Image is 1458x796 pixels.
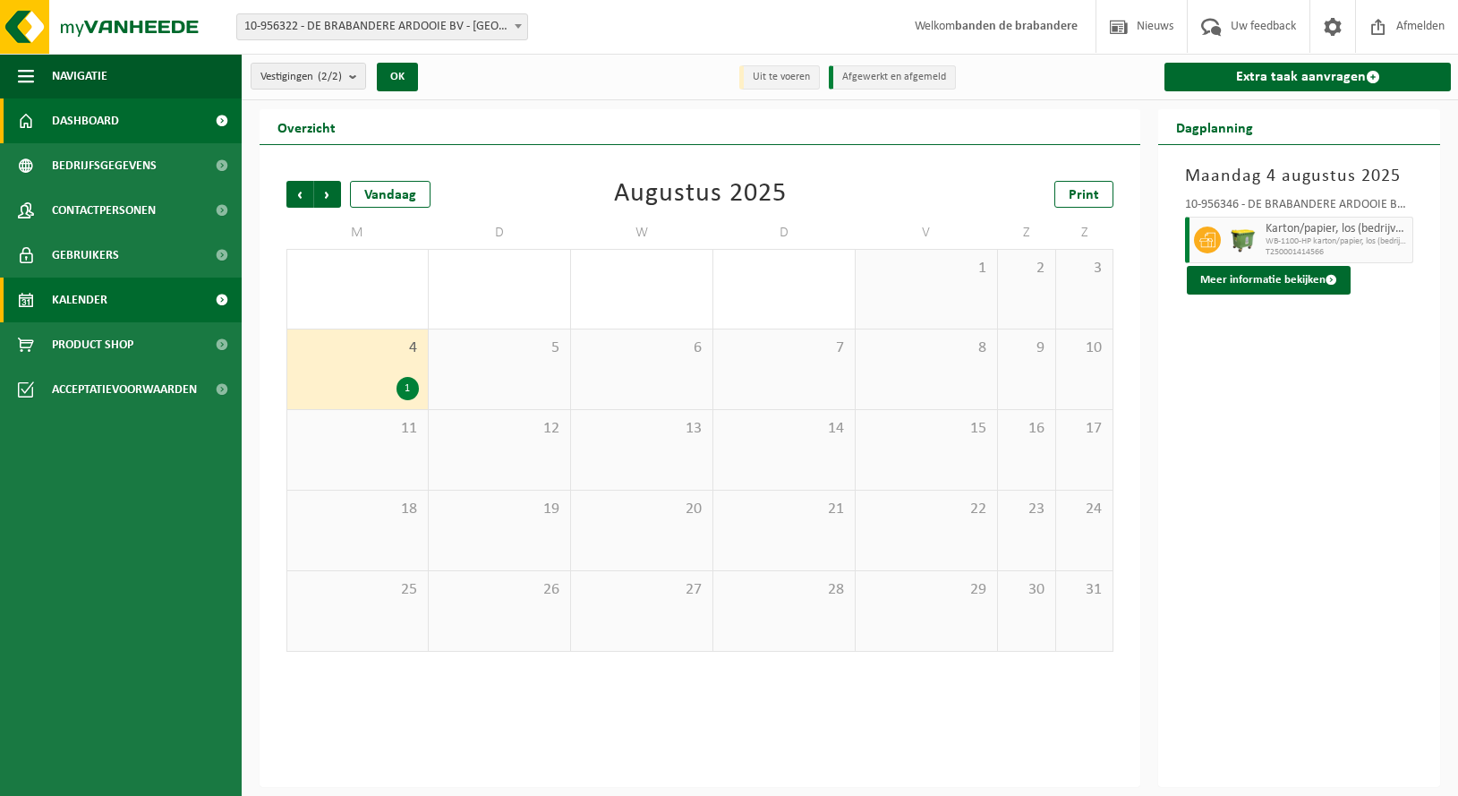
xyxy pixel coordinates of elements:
[1266,247,1408,258] span: T250001414566
[1065,259,1104,278] span: 3
[260,64,342,90] span: Vestigingen
[1069,188,1099,202] span: Print
[856,217,998,249] td: V
[52,278,107,322] span: Kalender
[865,338,988,358] span: 8
[52,188,156,233] span: Contactpersonen
[1007,580,1046,600] span: 30
[438,338,561,358] span: 5
[580,580,703,600] span: 27
[52,143,157,188] span: Bedrijfsgegevens
[722,338,846,358] span: 7
[296,419,419,439] span: 11
[296,500,419,519] span: 18
[1266,222,1408,236] span: Karton/papier, los (bedrijven)
[429,217,571,249] td: D
[722,500,846,519] span: 21
[314,181,341,208] span: Volgende
[1230,227,1257,253] img: WB-1100-HPE-GN-50
[52,367,197,412] span: Acceptatievoorwaarden
[296,338,419,358] span: 4
[260,109,354,144] h2: Overzicht
[865,419,988,439] span: 15
[251,63,366,90] button: Vestigingen(2/2)
[1185,163,1413,190] h3: Maandag 4 augustus 2025
[571,217,713,249] td: W
[722,580,846,600] span: 28
[318,71,342,82] count: (2/2)
[955,20,1078,33] strong: banden de brabandere
[722,419,846,439] span: 14
[1007,419,1046,439] span: 16
[1266,236,1408,247] span: WB-1100-HP karton/papier, los (bedrijven)
[1164,63,1451,91] a: Extra taak aanvragen
[1187,266,1351,295] button: Meer informatie bekijken
[52,322,133,367] span: Product Shop
[350,181,431,208] div: Vandaag
[713,217,856,249] td: D
[829,65,956,90] li: Afgewerkt en afgemeld
[377,63,418,91] button: OK
[865,500,988,519] span: 22
[998,217,1056,249] td: Z
[236,13,528,40] span: 10-956322 - DE BRABANDERE ARDOOIE BV - ARDOOIE
[1007,500,1046,519] span: 23
[580,419,703,439] span: 13
[614,181,787,208] div: Augustus 2025
[739,65,820,90] li: Uit te voeren
[438,500,561,519] span: 19
[580,500,703,519] span: 20
[296,580,419,600] span: 25
[438,580,561,600] span: 26
[286,181,313,208] span: Vorige
[1158,109,1271,144] h2: Dagplanning
[52,233,119,278] span: Gebruikers
[1065,419,1104,439] span: 17
[1065,338,1104,358] span: 10
[1056,217,1114,249] td: Z
[1007,338,1046,358] span: 9
[52,98,119,143] span: Dashboard
[286,217,429,249] td: M
[396,377,419,400] div: 1
[1054,181,1113,208] a: Print
[438,419,561,439] span: 12
[52,54,107,98] span: Navigatie
[237,14,527,39] span: 10-956322 - DE BRABANDERE ARDOOIE BV - ARDOOIE
[1007,259,1046,278] span: 2
[1065,500,1104,519] span: 24
[865,259,988,278] span: 1
[1185,199,1413,217] div: 10-956346 - DE BRABANDERE ARDOOIE BV - [GEOGRAPHIC_DATA]
[865,580,988,600] span: 29
[580,338,703,358] span: 6
[1065,580,1104,600] span: 31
